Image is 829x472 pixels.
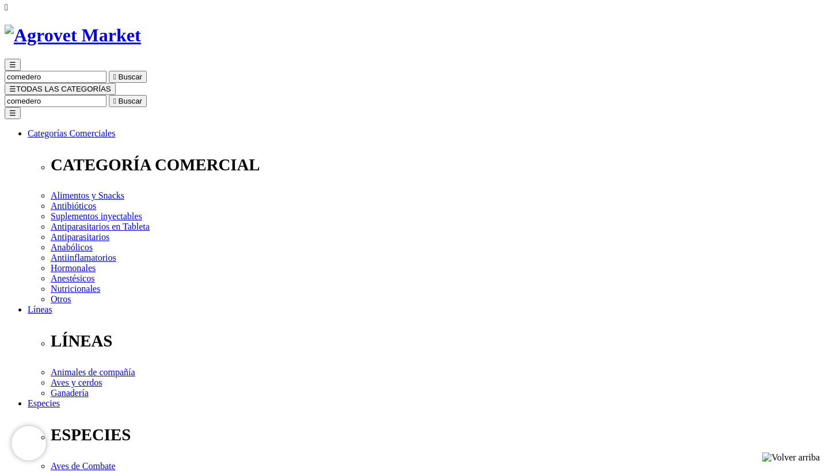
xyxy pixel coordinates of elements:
[5,71,107,83] input: Buscar
[9,60,16,69] span: ☰
[762,452,820,463] img: Volver arriba
[51,222,150,231] a: Antiparasitarios en Tableta
[51,284,100,294] a: Nutricionales
[5,107,21,119] button: ☰
[5,25,141,46] img: Agrovet Market
[51,253,116,262] a: Antiinflamatorios
[9,85,16,93] span: ☰
[51,378,102,387] a: Aves y cerdos
[51,201,96,211] a: Antibióticos
[109,95,147,107] button:  Buscar
[119,97,142,105] span: Buscar
[28,304,52,314] a: Líneas
[5,2,8,12] i: 
[51,388,89,398] a: Ganadería
[51,273,94,283] a: Anestésicos
[51,191,124,200] a: Alimentos y Snacks
[51,461,116,471] a: Aves de Combate
[113,97,116,105] i: 
[51,155,824,174] p: CATEGORÍA COMERCIAL
[51,211,142,221] a: Suplementos inyectables
[51,367,135,377] a: Animales de compañía
[28,398,60,408] a: Especies
[113,73,116,81] i: 
[119,73,142,81] span: Buscar
[12,426,46,460] iframe: Brevo live chat
[109,71,147,83] button:  Buscar
[51,263,96,273] a: Hormonales
[51,232,109,242] a: Antiparasitarios
[5,83,116,95] button: ☰TODAS LAS CATEGORÍAS
[51,332,824,351] p: LÍNEAS
[51,294,71,304] a: Otros
[28,128,115,138] a: Categorías Comerciales
[51,425,824,444] p: ESPECIES
[51,242,93,252] a: Anabólicos
[5,95,107,107] input: Buscar
[5,59,21,71] button: ☰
